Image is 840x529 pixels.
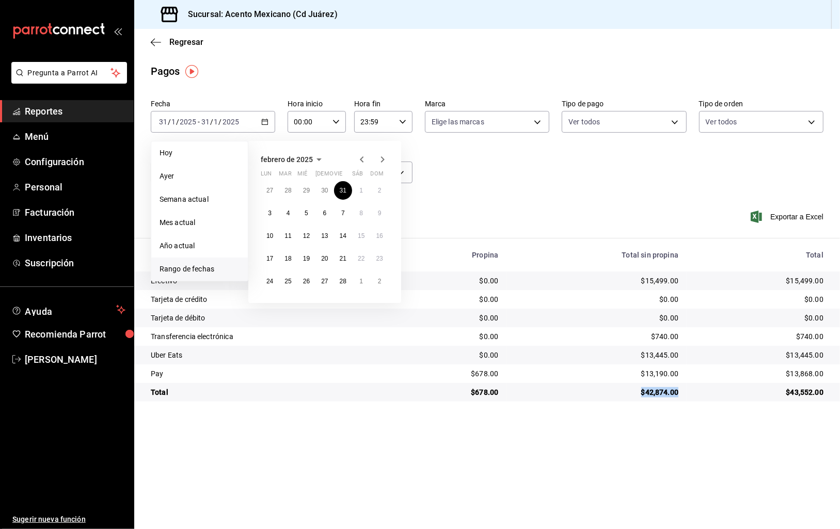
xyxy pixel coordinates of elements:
div: $15,499.00 [695,276,823,286]
span: / [176,118,179,126]
input: -- [214,118,219,126]
abbr: 18 de febrero de 2025 [284,255,291,262]
button: 15 de febrero de 2025 [352,227,370,245]
abbr: 22 de febrero de 2025 [358,255,364,262]
input: -- [159,118,168,126]
div: $0.00 [407,294,499,304]
abbr: lunes [261,170,272,181]
button: 26 de febrero de 2025 [297,272,315,291]
div: $0.00 [515,313,678,323]
span: Ayuda [25,303,112,316]
h3: Sucursal: Acento Mexicano (Cd Juárez) [180,8,338,21]
abbr: 13 de febrero de 2025 [321,232,328,239]
a: Pregunta a Parrot AI [7,75,127,86]
abbr: domingo [371,170,384,181]
span: Configuración [25,155,125,169]
div: $0.00 [407,313,499,323]
div: $42,874.00 [515,387,678,397]
abbr: 2 de febrero de 2025 [378,187,382,194]
span: Exportar a Excel [753,211,823,223]
span: Recomienda Parrot [25,327,125,341]
div: $0.00 [407,350,499,360]
div: Pagos [151,63,180,79]
div: Tarjeta de crédito [151,294,390,304]
abbr: 21 de febrero de 2025 [340,255,346,262]
div: $13,190.00 [515,368,678,379]
div: $740.00 [515,331,678,342]
div: Pay [151,368,390,379]
button: 29 de enero de 2025 [297,181,315,200]
button: 14 de febrero de 2025 [334,227,352,245]
div: $678.00 [407,387,499,397]
abbr: 14 de febrero de 2025 [340,232,346,239]
span: / [219,118,222,126]
abbr: 3 de febrero de 2025 [268,210,272,217]
button: 28 de enero de 2025 [279,181,297,200]
span: [PERSON_NAME] [25,352,125,366]
span: Suscripción [25,256,125,270]
div: $43,552.00 [695,387,823,397]
button: 18 de febrero de 2025 [279,249,297,268]
input: ---- [222,118,240,126]
span: Año actual [160,241,240,251]
button: 27 de febrero de 2025 [315,272,334,291]
abbr: 6 de febrero de 2025 [323,210,327,217]
abbr: 24 de febrero de 2025 [266,278,273,285]
span: Reportes [25,104,125,118]
abbr: 1 de marzo de 2025 [359,278,363,285]
abbr: 7 de febrero de 2025 [341,210,345,217]
button: 16 de febrero de 2025 [371,227,389,245]
span: Rango de fechas [160,264,240,275]
div: $0.00 [695,294,823,304]
label: Tipo de pago [562,101,686,108]
span: / [210,118,213,126]
button: Pregunta a Parrot AI [11,62,127,84]
abbr: 25 de febrero de 2025 [284,278,291,285]
button: 13 de febrero de 2025 [315,227,334,245]
span: Elige las marcas [432,117,484,127]
span: Hoy [160,148,240,158]
abbr: 31 de enero de 2025 [340,187,346,194]
abbr: martes [279,170,291,181]
abbr: 8 de febrero de 2025 [359,210,363,217]
button: 23 de febrero de 2025 [371,249,389,268]
label: Hora inicio [288,101,346,108]
abbr: 28 de febrero de 2025 [340,278,346,285]
abbr: 11 de febrero de 2025 [284,232,291,239]
abbr: 1 de febrero de 2025 [359,187,363,194]
div: $0.00 [515,294,678,304]
img: Tooltip marker [185,65,198,78]
label: Fecha [151,101,275,108]
abbr: 20 de febrero de 2025 [321,255,328,262]
div: $0.00 [407,276,499,286]
button: 2 de febrero de 2025 [371,181,389,200]
button: 12 de febrero de 2025 [297,227,315,245]
button: 22 de febrero de 2025 [352,249,370,268]
abbr: 4 de febrero de 2025 [287,210,290,217]
span: Sugerir nueva función [12,514,125,525]
button: 1 de marzo de 2025 [352,272,370,291]
div: $13,445.00 [695,350,823,360]
span: Semana actual [160,194,240,205]
abbr: 10 de febrero de 2025 [266,232,273,239]
div: $13,868.00 [695,368,823,379]
abbr: 27 de enero de 2025 [266,187,273,194]
span: Menú [25,130,125,143]
div: Transferencia electrónica [151,331,390,342]
div: $13,445.00 [515,350,678,360]
button: 19 de febrero de 2025 [297,249,315,268]
button: 31 de enero de 2025 [334,181,352,200]
span: Pregunta a Parrot AI [28,68,111,78]
abbr: 9 de febrero de 2025 [378,210,382,217]
button: open_drawer_menu [114,27,122,35]
div: $678.00 [407,368,499,379]
button: 7 de febrero de 2025 [334,204,352,222]
abbr: 27 de febrero de 2025 [321,278,328,285]
button: 30 de enero de 2025 [315,181,334,200]
button: Regresar [151,37,203,47]
span: - [198,118,200,126]
button: 1 de febrero de 2025 [352,181,370,200]
div: $0.00 [695,313,823,323]
div: $740.00 [695,331,823,342]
